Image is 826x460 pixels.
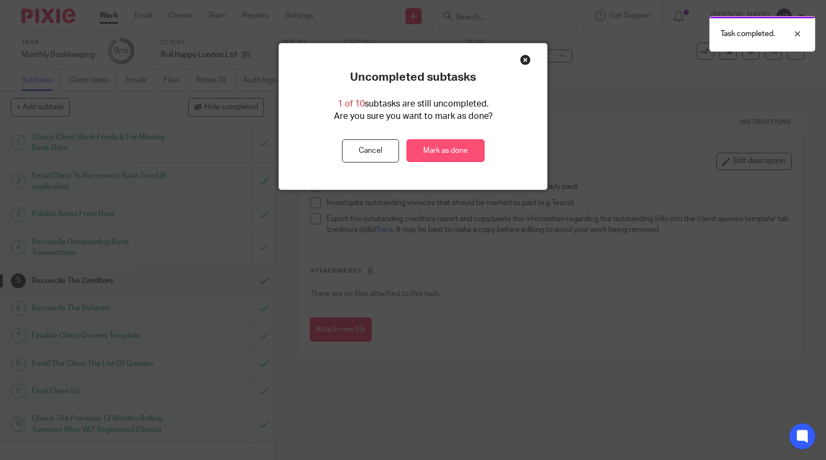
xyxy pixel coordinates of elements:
[342,139,399,162] button: Cancel
[407,139,485,162] a: Mark as done
[338,100,365,108] span: 1 of 10
[350,70,476,84] p: Uncompleted subtasks
[520,54,531,65] div: Close this dialog window
[338,98,489,110] p: subtasks are still uncompleted.
[721,29,775,39] p: Task completed.
[334,110,493,123] p: Are you sure you want to mark as done?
